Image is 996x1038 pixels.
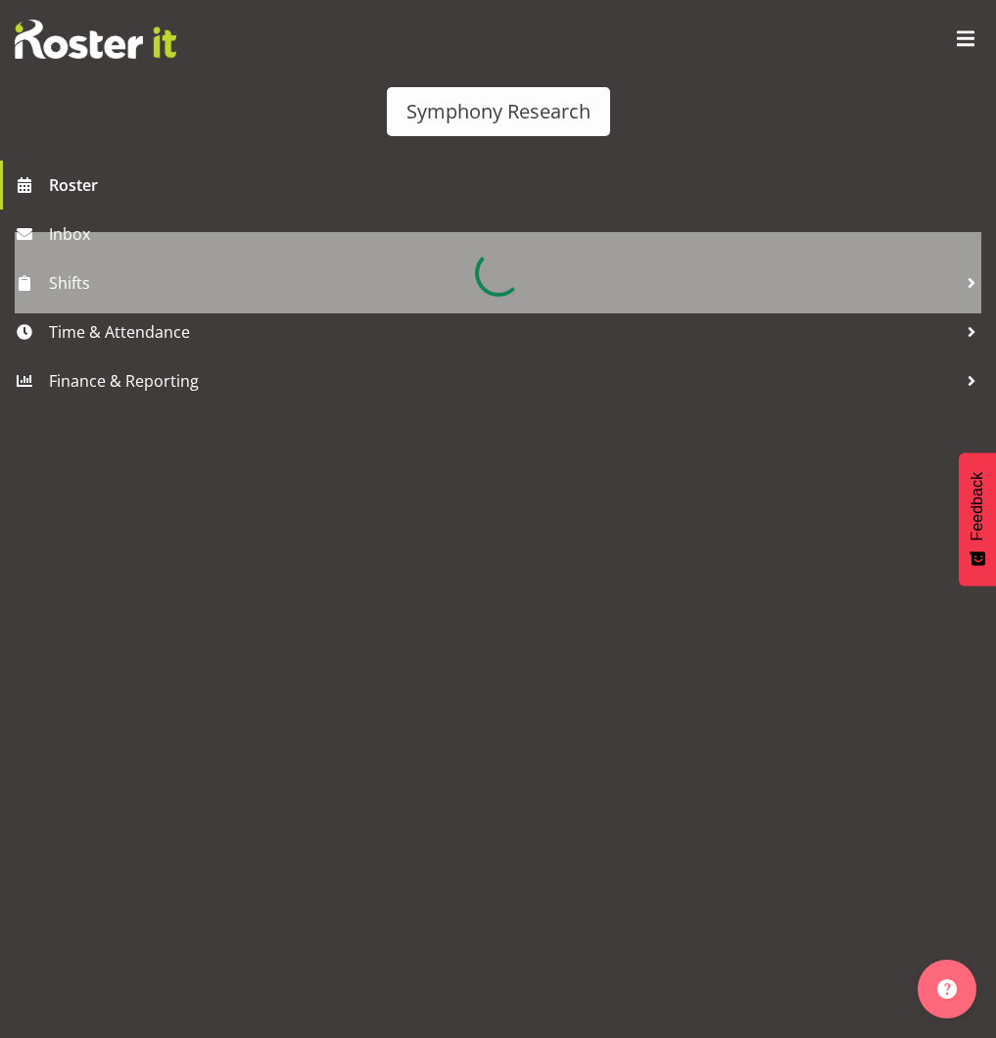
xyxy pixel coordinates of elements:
[49,366,957,396] span: Finance & Reporting
[959,452,996,586] button: Feedback - Show survey
[49,219,986,249] span: Inbox
[937,979,957,999] img: help-xxl-2.png
[406,97,591,126] div: Symphony Research
[969,472,986,541] span: Feedback
[49,170,986,200] span: Roster
[15,20,176,59] img: Rosterit website logo
[49,317,957,347] span: Time & Attendance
